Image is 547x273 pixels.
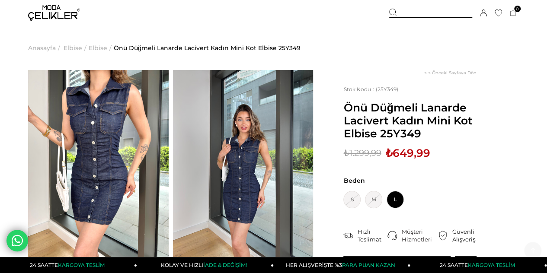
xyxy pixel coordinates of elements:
[468,262,515,268] span: KARGOYA TESLİM
[64,26,89,70] li: >
[342,262,395,268] span: PARA PUAN KAZAN
[203,262,246,268] span: İADE & DEĞİŞİM!
[343,86,398,92] span: (25Y349)
[365,191,382,208] span: M
[385,146,430,159] span: ₺649,99
[0,257,137,273] a: 24 SAATTEKARGOYA TESLİM
[424,70,477,76] a: < < Önceki Sayfaya Dön
[452,228,482,243] div: Güvenli Alışveriş
[387,191,404,208] span: L
[28,70,169,257] img: Lanarde elbise 25Y349
[28,26,56,70] a: Anasayfa
[64,26,82,70] a: Elbise
[387,231,397,240] img: call-center.png
[410,257,547,273] a: 24 SAATTEKARGOYA TESLİM
[514,6,521,12] span: 0
[137,257,274,273] a: KOLAY VE HIZLIİADE & DEĞİŞİM!
[343,191,361,208] span: S
[343,231,353,240] img: shipping.png
[357,228,387,243] div: Hızlı Teslimat
[274,257,410,273] a: HER ALIŞVERİŞTE %3PARA PUAN KAZAN
[173,70,313,257] img: Lanarde elbise 25Y349
[343,101,477,140] span: Önü Düğmeli Lanarde Lacivert Kadın Mini Kot Elbise 25Y349
[510,10,516,16] a: 0
[28,5,80,21] img: logo
[343,177,477,184] span: Beden
[343,146,381,159] span: ₺1.299,99
[401,228,438,243] div: Müşteri Hizmetleri
[28,26,62,70] li: >
[58,262,105,268] span: KARGOYA TESLİM
[438,231,448,240] img: security.png
[89,26,114,70] li: >
[89,26,107,70] a: Elbise
[114,26,301,70] a: Önü Düğmeli Lanarde Lacivert Kadın Mini Kot Elbise 25Y349
[343,86,375,92] span: Stok Kodu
